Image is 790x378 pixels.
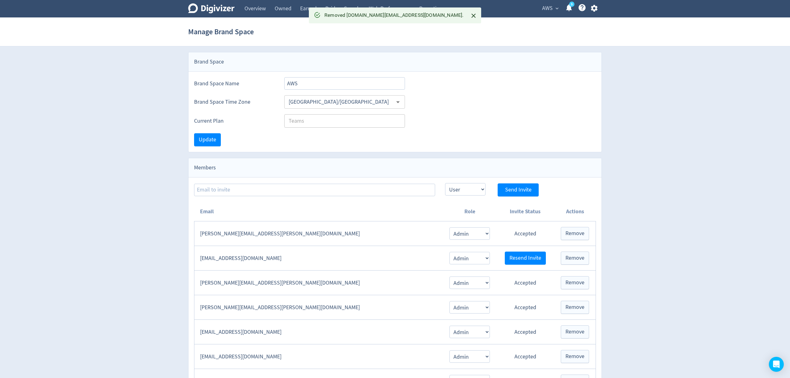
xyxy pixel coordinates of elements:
td: [EMAIL_ADDRESS][DOMAIN_NAME] [194,344,443,369]
label: Current Plan [194,117,274,125]
div: Removed [DOMAIN_NAME][EMAIL_ADDRESS][DOMAIN_NAME]. [324,9,463,21]
th: Actions [554,202,596,221]
span: Remove [565,305,584,310]
div: Members [188,158,602,177]
span: expand_more [554,6,560,11]
span: Remove [565,354,584,359]
span: Resend Invite [509,255,541,261]
button: Remove [561,350,589,363]
label: Brand Space Name [194,80,274,87]
input: Email to invite [194,184,435,196]
span: Remove [565,255,584,261]
label: Brand Space Time Zone [194,98,274,106]
th: Role [443,202,496,221]
input: Brand Space [284,77,405,90]
td: [EMAIL_ADDRESS][DOMAIN_NAME] [194,246,443,271]
div: Brand Space [188,52,602,72]
button: Open [393,97,403,107]
div: Open Intercom Messenger [769,357,784,372]
button: Remove [561,227,589,240]
span: Remove [565,329,584,335]
span: Send Invite [505,187,532,193]
button: Update [194,133,221,146]
button: Remove [561,252,589,265]
button: Remove [561,325,589,338]
th: Invite Status [496,202,554,221]
button: Resend Invite [505,252,546,265]
input: Select Timezone [286,97,393,107]
td: Accepted [496,295,554,320]
span: Remove [565,231,584,236]
button: Send Invite [498,183,539,196]
span: AWS [542,3,553,13]
td: [EMAIL_ADDRESS][DOMAIN_NAME] [194,320,443,344]
td: [PERSON_NAME][EMAIL_ADDRESS][PERSON_NAME][DOMAIN_NAME] [194,221,443,246]
td: [PERSON_NAME][EMAIL_ADDRESS][PERSON_NAME][DOMAIN_NAME] [194,271,443,295]
td: Accepted [496,320,554,344]
td: Accepted [496,221,554,246]
text: 5 [571,2,573,7]
button: Close [468,11,479,21]
td: [PERSON_NAME][EMAIL_ADDRESS][PERSON_NAME][DOMAIN_NAME] [194,295,443,320]
button: Remove [561,276,589,289]
a: 5 [569,2,574,7]
button: Remove [561,301,589,314]
td: Accepted [496,344,554,369]
span: Remove [565,280,584,286]
td: Accepted [496,271,554,295]
button: AWS [540,3,560,13]
h1: Manage Brand Space [188,22,254,42]
th: Email [194,202,443,221]
span: Update [199,137,216,143]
